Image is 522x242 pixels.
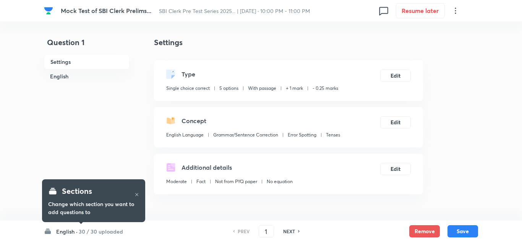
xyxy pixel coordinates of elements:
[196,178,206,185] p: Fact
[62,185,92,197] h4: Sections
[79,227,123,236] h6: 30 / 30 uploaded
[56,227,78,236] h6: English ·
[44,37,130,54] h4: Question 1
[380,116,411,128] button: Edit
[286,85,303,92] p: + 1 mark
[166,70,175,79] img: questionType.svg
[166,163,175,172] img: questionDetails.svg
[154,37,423,48] h4: Settings
[166,85,210,92] p: Single choice correct
[61,6,151,15] span: Mock Test of SBI Clerk Prelims...
[182,70,195,79] h5: Type
[238,228,250,235] h6: PREV
[380,163,411,175] button: Edit
[380,70,411,82] button: Edit
[166,116,175,125] img: questionConcept.svg
[396,3,445,18] button: Resume later
[159,7,310,15] span: SBI Clerk Pre Test Series 2025... | [DATE] · 10:00 PM - 11:00 PM
[313,85,338,92] p: - 0.25 marks
[447,225,478,237] button: Save
[409,225,440,237] button: Remove
[166,178,187,185] p: Moderate
[215,178,257,185] p: Not from PYQ paper
[182,116,206,125] h5: Concept
[283,228,295,235] h6: NEXT
[48,200,139,216] h6: Change which section you want to add questions to
[44,54,130,69] h6: Settings
[267,178,293,185] p: No equation
[288,132,316,138] p: Error Spotting
[44,6,53,15] img: Company Logo
[44,6,55,15] a: Company Logo
[213,132,278,138] p: Grammar/Sentence Correction
[248,85,276,92] p: With passage
[182,163,232,172] h5: Additional details
[326,132,340,138] p: Tenses
[44,69,130,83] h6: English
[219,85,238,92] p: 5 options
[166,132,204,138] p: English Language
